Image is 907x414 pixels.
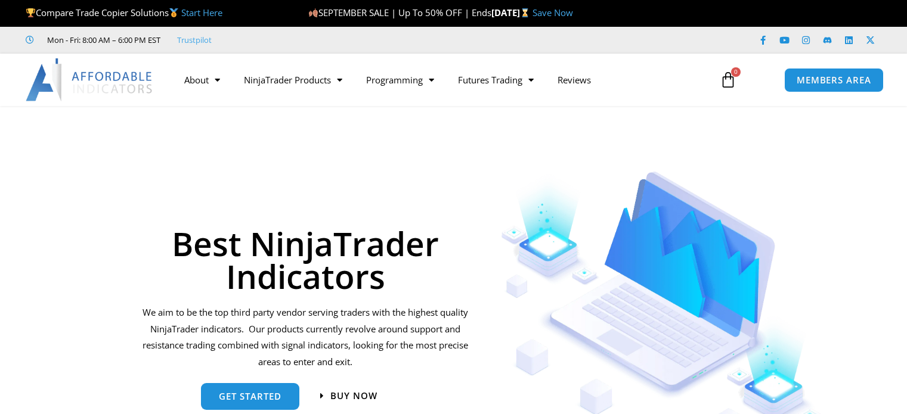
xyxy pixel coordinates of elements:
span: SEPTEMBER SALE | Up To 50% OFF | Ends [308,7,491,18]
a: MEMBERS AREA [784,68,884,92]
p: We aim to be the top third party vendor serving traders with the highest quality NinjaTrader indi... [141,304,470,371]
span: Mon - Fri: 8:00 AM – 6:00 PM EST [44,33,160,47]
a: Save Now [533,7,573,18]
nav: Menu [172,66,708,94]
h1: Best NinjaTrader Indicators [141,227,470,292]
a: Reviews [546,66,603,94]
a: 0 [702,63,754,97]
strong: [DATE] [491,7,533,18]
a: Trustpilot [177,33,212,47]
img: 🥇 [169,8,178,17]
a: get started [201,383,299,410]
a: About [172,66,232,94]
span: MEMBERS AREA [797,76,871,85]
a: Start Here [181,7,222,18]
a: NinjaTrader Products [232,66,354,94]
img: LogoAI | Affordable Indicators – NinjaTrader [26,58,154,101]
img: 🏆 [26,8,35,17]
img: 🍂 [309,8,318,17]
span: Buy now [330,391,377,400]
a: Programming [354,66,446,94]
img: ⌛ [521,8,530,17]
a: Buy now [320,391,377,400]
span: get started [219,392,281,401]
span: 0 [731,67,741,77]
span: Compare Trade Copier Solutions [26,7,222,18]
a: Futures Trading [446,66,546,94]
